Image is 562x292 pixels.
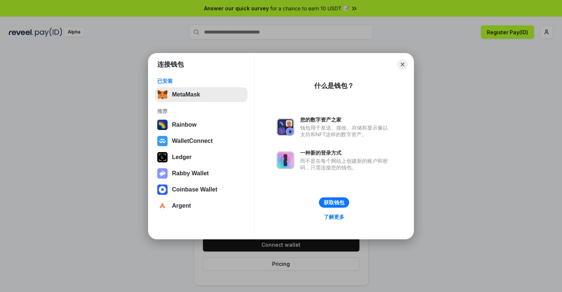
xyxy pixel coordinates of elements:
button: Coinbase Wallet [155,182,247,197]
div: 而不是在每个网站上创建新的账户和密码，只需连接您的钱包。 [300,158,391,171]
div: WalletConnect [172,138,213,144]
div: 您的数字资产之家 [300,116,391,123]
img: svg+xml,%3Csvg%20width%3D%22120%22%20height%3D%22120%22%20viewBox%3D%220%200%20120%20120%22%20fil... [157,120,168,130]
div: Argent [172,203,191,209]
button: Ledger [155,150,247,165]
button: Rainbow [155,117,247,132]
div: Rabby Wallet [172,170,209,177]
button: MetaMask [155,87,247,102]
img: svg+xml,%3Csvg%20width%3D%2228%22%20height%3D%2228%22%20viewBox%3D%220%200%2028%2028%22%20fill%3D... [157,184,168,195]
button: Rabby Wallet [155,166,247,181]
div: 一种新的登录方式 [300,149,391,156]
div: Rainbow [172,122,197,128]
div: Coinbase Wallet [172,186,217,193]
div: 获取钱包 [324,199,344,206]
img: svg+xml,%3Csvg%20width%3D%2228%22%20height%3D%2228%22%20viewBox%3D%220%200%2028%2028%22%20fill%3D... [157,136,168,146]
div: Ledger [172,154,192,161]
h1: 连接钱包 [157,60,184,69]
div: 了解更多 [324,214,344,220]
img: svg+xml,%3Csvg%20xmlns%3D%22http%3A%2F%2Fwww.w3.org%2F2000%2Fsvg%22%20fill%3D%22none%22%20viewBox... [277,151,294,169]
img: svg+xml,%3Csvg%20width%3D%2228%22%20height%3D%2228%22%20viewBox%3D%220%200%2028%2028%22%20fill%3D... [157,201,168,211]
img: svg+xml,%3Csvg%20fill%3D%22none%22%20height%3D%2233%22%20viewBox%3D%220%200%2035%2033%22%20width%... [157,89,168,100]
a: 了解更多 [319,212,349,222]
div: 钱包用于发送、接收、存储和显示像以太坊和NFT这样的数字资产。 [300,124,391,138]
div: 什么是钱包？ [314,81,354,90]
button: 获取钱包 [319,197,349,208]
div: 已安装 [157,78,245,84]
button: Argent [155,198,247,213]
img: svg+xml,%3Csvg%20xmlns%3D%22http%3A%2F%2Fwww.w3.org%2F2000%2Fsvg%22%20width%3D%2228%22%20height%3... [157,152,168,162]
img: svg+xml,%3Csvg%20xmlns%3D%22http%3A%2F%2Fwww.w3.org%2F2000%2Fsvg%22%20fill%3D%22none%22%20viewBox... [277,118,294,136]
div: 推荐 [157,108,245,115]
div: MetaMask [172,91,200,98]
img: svg+xml,%3Csvg%20xmlns%3D%22http%3A%2F%2Fwww.w3.org%2F2000%2Fsvg%22%20fill%3D%22none%22%20viewBox... [157,168,168,179]
button: Close [397,59,408,70]
button: WalletConnect [155,134,247,148]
